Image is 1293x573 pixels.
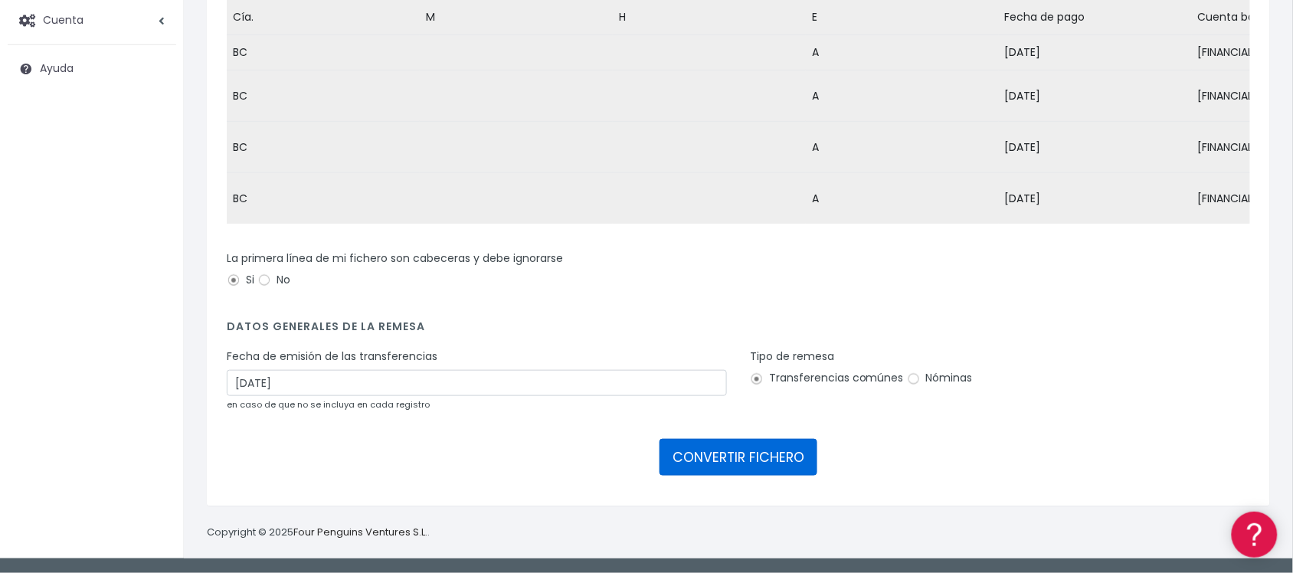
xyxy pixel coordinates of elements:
a: Four Penguins Ventures S.L. [293,525,427,539]
label: La primera línea de mi fichero son cabeceras y debe ignorarse [227,250,563,267]
td: BC [227,35,420,70]
a: Cuenta [8,5,176,37]
label: No [257,272,290,288]
td: A [806,173,999,224]
label: Tipo de remesa [750,349,834,365]
td: A [806,70,999,122]
td: [DATE] [999,35,1192,70]
label: Si [227,272,254,288]
td: BC [227,173,420,224]
td: BC [227,122,420,173]
button: CONVERTIR FICHERO [660,439,817,476]
p: Copyright © 2025 . [207,525,430,541]
td: [DATE] [999,70,1192,122]
label: Fecha de emisión de las transferencias [227,349,437,365]
h4: Datos generales de la remesa [227,320,1250,341]
td: [DATE] [999,173,1192,224]
td: A [806,122,999,173]
td: BC [227,70,420,122]
label: Nóminas [907,370,973,386]
span: Ayuda [40,61,74,77]
a: Ayuda [8,53,176,85]
small: en caso de que no se incluya en cada registro [227,398,430,411]
td: [DATE] [999,122,1192,173]
label: Transferencias comúnes [750,370,904,386]
span: Cuenta [43,12,83,28]
td: A [806,35,999,70]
